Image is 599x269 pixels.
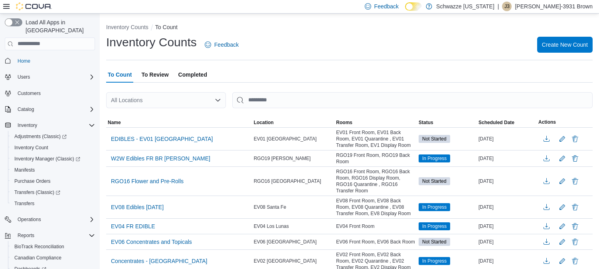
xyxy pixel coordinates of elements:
span: Users [14,72,95,82]
button: Edit count details [557,236,567,248]
button: Catalog [2,104,98,115]
span: EV08 Edibles [DATE] [111,203,164,211]
div: [DATE] [477,256,537,266]
span: Inventory Count [14,144,48,151]
span: Home [14,56,95,66]
a: Feedback [202,37,242,53]
button: EV04 FR EDIBLE [108,220,158,232]
button: Users [14,72,33,82]
button: Concentrates - [GEOGRAPHIC_DATA] [108,255,210,267]
span: Customers [14,88,95,98]
nav: An example of EuiBreadcrumbs [106,23,593,33]
button: Edit count details [557,220,567,232]
button: Scheduled Date [477,118,537,127]
span: In Progress [422,257,447,265]
span: Inventory [18,122,37,129]
span: Adjustments (Classic) [11,132,95,141]
span: EV04 FR EDIBLE [111,222,155,230]
span: Rooms [336,119,352,126]
span: Transfers [11,199,95,208]
span: Not Started [422,238,447,245]
span: Purchase Orders [11,176,95,186]
span: In Progress [422,204,447,211]
span: EV06 Concentrates and Topicals [111,238,192,246]
span: In Progress [419,154,450,162]
span: Not Started [419,135,450,143]
span: W2W Edibles FR BR [PERSON_NAME] [111,154,210,162]
button: Delete [570,222,580,231]
a: BioTrack Reconciliation [11,242,67,251]
button: Operations [2,214,98,225]
span: Manifests [14,167,35,173]
span: EV02 [GEOGRAPHIC_DATA] [254,258,317,264]
span: EV06 [GEOGRAPHIC_DATA] [254,239,317,245]
button: Edit count details [557,201,567,213]
span: Catalog [18,106,34,113]
span: Catalog [14,105,95,114]
a: Transfers (Classic) [8,187,98,198]
button: BioTrack Reconciliation [8,241,98,252]
span: Transfers (Classic) [14,189,60,196]
a: Transfers [11,199,38,208]
span: Feedback [214,41,239,49]
span: EV04 Los Lunas [254,223,289,229]
span: Location [254,119,274,126]
button: Open list of options [215,97,221,103]
button: Rooms [334,118,417,127]
button: Delete [570,134,580,144]
span: In Progress [422,155,447,162]
span: Create New Count [542,41,588,49]
a: Transfers (Classic) [11,188,63,197]
div: [DATE] [477,176,537,186]
p: [PERSON_NAME]-3931 Brown [515,2,593,11]
div: RGO16 Front Room, RGO16 Back Room, RGO16 Display Room, RGO16 Quarantine , RGO16 Transfer Room [334,167,417,196]
span: Users [18,74,30,80]
button: W2W Edibles FR BR [PERSON_NAME] [108,152,214,164]
a: Manifests [11,165,38,175]
button: Edit count details [557,255,567,267]
span: In Progress [422,223,447,230]
span: Status [419,119,433,126]
span: Completed [178,67,207,83]
span: Load All Apps in [GEOGRAPHIC_DATA] [22,18,95,34]
span: EDIBLES - EV01 [GEOGRAPHIC_DATA] [111,135,213,143]
button: EDIBLES - EV01 [GEOGRAPHIC_DATA] [108,133,216,145]
button: Delete [570,154,580,163]
a: Inventory Count [11,143,51,152]
p: | [498,2,499,11]
span: To Review [141,67,168,83]
span: Scheduled Date [478,119,514,126]
span: Inventory Manager (Classic) [14,156,80,162]
span: Home [18,58,30,64]
button: Canadian Compliance [8,252,98,263]
span: RGO19 [PERSON_NAME] [254,155,311,162]
span: EV08 Santa Fe [254,204,286,210]
p: Schwazze [US_STATE] [436,2,494,11]
span: Operations [14,215,95,224]
span: Reports [18,232,34,239]
span: Manifests [11,165,95,175]
span: Transfers [14,200,34,207]
button: Manifests [8,164,98,176]
a: Adjustments (Classic) [11,132,70,141]
a: Canadian Compliance [11,253,65,263]
button: EV08 Edibles [DATE] [108,201,167,213]
span: Transfers (Classic) [11,188,95,197]
div: EV04 Front Room [334,222,417,231]
span: Not Started [419,177,450,185]
button: Edit count details [557,152,567,164]
div: EV08 Front Room, EV08 Back Room, EV08 Quarantine , EV08 Transfer Room, EV8 Display Room [334,196,417,218]
button: Edit count details [557,133,567,145]
span: Inventory Manager (Classic) [11,154,95,164]
button: To Count [155,24,178,30]
button: Operations [14,215,44,224]
span: Operations [18,216,41,223]
span: Name [108,119,121,126]
div: RGO19 Front Room, RGO19 Back Room [334,150,417,166]
button: Inventory [14,121,40,130]
button: Edit count details [557,175,567,187]
button: Purchase Orders [8,176,98,187]
span: Actions [538,119,556,125]
button: Create New Count [537,37,593,53]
